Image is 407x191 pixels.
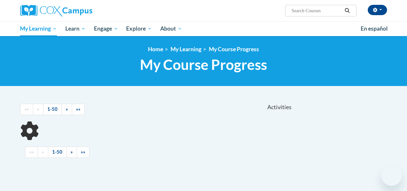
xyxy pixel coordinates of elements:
[70,149,73,155] span: »
[25,147,38,158] a: Begining
[61,21,90,36] a: Learn
[33,104,43,115] a: Previous
[361,25,388,32] span: En español
[140,56,267,73] span: My Course Progress
[356,22,392,35] a: En español
[65,25,86,33] span: Learn
[381,165,402,186] iframe: Button to launch messaging window
[20,5,136,16] a: Cox Campus
[38,147,48,158] a: Previous
[20,5,92,16] img: Cox Campus
[48,147,67,158] a: 1-50
[16,21,61,36] a: My Learning
[171,46,201,53] a: My Learning
[20,104,33,115] a: Begining
[368,5,387,15] button: Account Settings
[126,25,152,33] span: Explore
[122,21,156,36] a: Explore
[148,46,163,53] a: Home
[24,106,29,112] span: ««
[66,106,68,112] span: »
[29,149,34,155] span: ««
[72,104,85,115] a: End
[156,21,186,36] a: About
[66,147,77,158] a: Next
[20,25,57,33] span: My Learning
[209,46,259,53] a: My Course Progress
[37,106,39,112] span: «
[81,149,85,155] span: »»
[76,106,80,112] span: »»
[267,104,291,111] span: Activities
[43,104,62,115] a: 1-50
[90,21,122,36] a: Engage
[77,147,89,158] a: End
[94,25,118,33] span: Engage
[61,104,72,115] a: Next
[342,7,352,14] button: Search
[160,25,182,33] span: About
[291,7,342,14] input: Search Courses
[15,21,392,36] div: Main menu
[42,149,44,155] span: «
